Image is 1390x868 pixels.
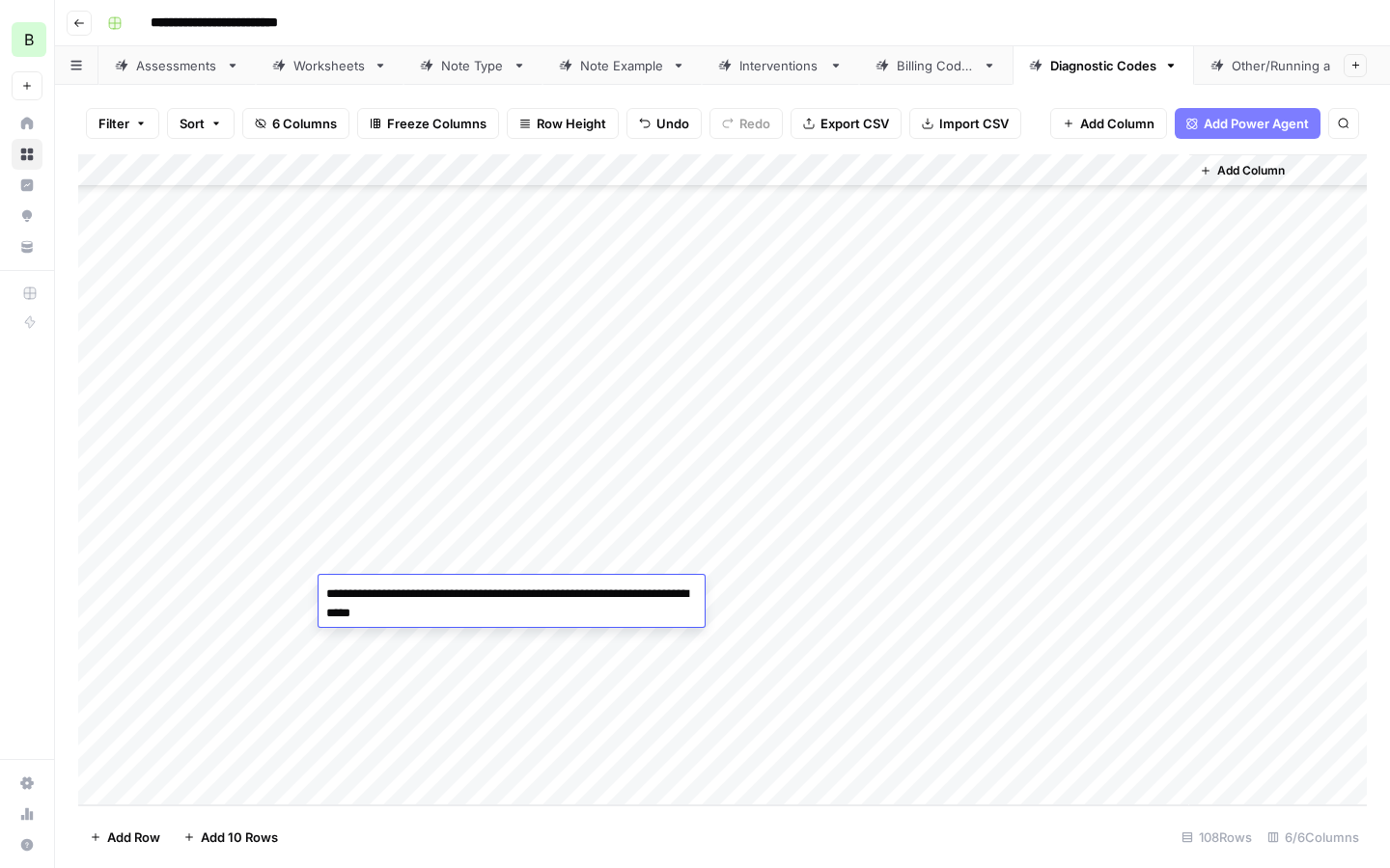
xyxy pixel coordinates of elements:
[1192,158,1293,183] button: Add Column
[12,15,42,64] button: Workspace: Blueprint
[1174,822,1260,853] div: 108 Rows
[1080,114,1154,133] span: Add Column
[12,799,42,829] a: Usage
[403,46,542,85] a: Note Type
[12,829,42,860] button: Help + Support
[12,139,42,170] a: Browse
[86,108,159,139] button: Filter
[12,201,42,231] a: Opportunities
[12,768,42,799] a: Settings
[909,108,1021,139] button: Import CSV
[791,108,902,139] button: Export CSV
[357,108,499,139] button: Freeze Columns
[939,114,1009,133] span: Import CSV
[1217,162,1285,179] span: Add Column
[387,114,486,133] span: Freeze Columns
[1232,56,1383,75] div: Other/Running a Practice
[24,28,34,51] span: B
[107,827,160,847] span: Add Row
[167,108,235,139] button: Sort
[739,56,821,75] div: Interventions
[136,56,218,75] div: Assessments
[507,108,619,139] button: Row Height
[272,114,337,133] span: 6 Columns
[12,170,42,201] a: Insights
[656,114,689,133] span: Undo
[1050,56,1156,75] div: Diagnostic Codes
[739,114,770,133] span: Redo
[542,46,702,85] a: Note Example
[1204,114,1309,133] span: Add Power Agent
[441,56,505,75] div: Note Type
[1013,46,1194,85] a: Diagnostic Codes
[242,108,349,139] button: 6 Columns
[98,114,129,133] span: Filter
[1175,108,1320,139] button: Add Power Agent
[201,827,278,847] span: Add 10 Rows
[1050,108,1167,139] button: Add Column
[859,46,1013,85] a: Billing Codes
[702,46,859,85] a: Interventions
[293,56,366,75] div: Worksheets
[172,822,290,853] button: Add 10 Rows
[580,56,664,75] div: Note Example
[709,108,783,139] button: Redo
[1260,822,1367,853] div: 6/6 Columns
[897,56,975,75] div: Billing Codes
[78,822,172,853] button: Add Row
[12,231,42,262] a: Your Data
[12,108,42,139] a: Home
[820,114,889,133] span: Export CSV
[98,46,256,85] a: Assessments
[626,108,702,139] button: Undo
[180,114,205,133] span: Sort
[537,114,606,133] span: Row Height
[256,46,403,85] a: Worksheets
